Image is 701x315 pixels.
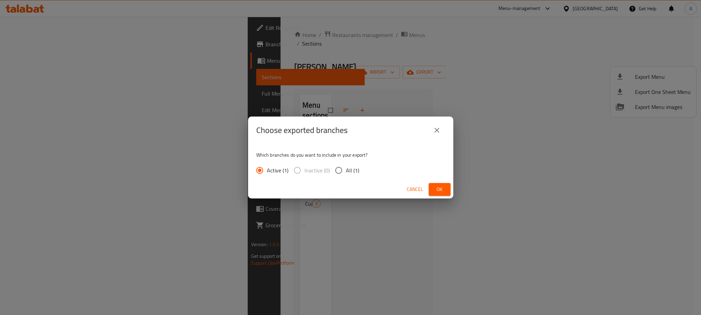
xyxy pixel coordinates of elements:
[429,122,445,138] button: close
[434,185,445,194] span: Ok
[267,166,288,174] span: Active (1)
[404,183,426,196] button: Cancel
[304,166,330,174] span: Inactive (0)
[256,152,445,158] p: Which branches do you want to include in your export?
[256,125,348,136] h2: Choose exported branches
[346,166,359,174] span: All (1)
[429,183,451,196] button: Ok
[407,185,423,194] span: Cancel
